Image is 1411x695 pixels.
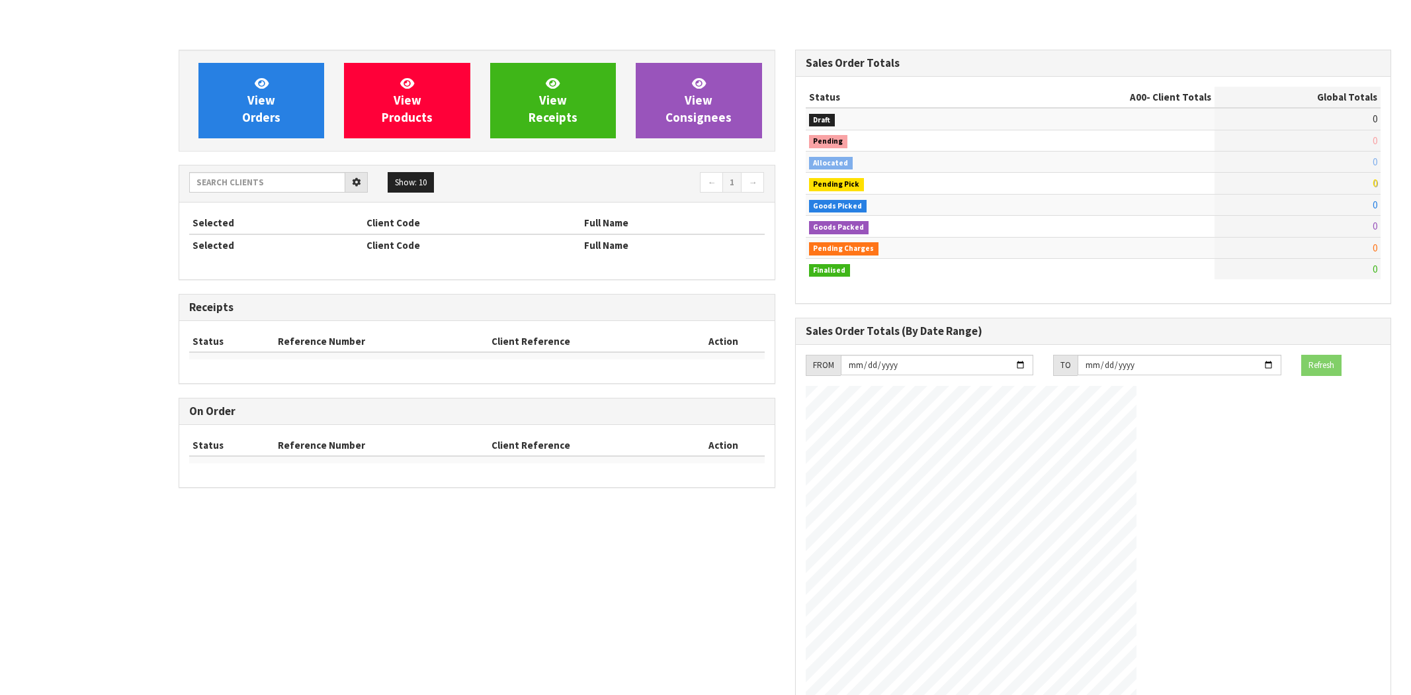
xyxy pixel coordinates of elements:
button: Refresh [1301,355,1342,376]
span: View Products [382,75,433,125]
h3: Receipts [189,301,765,314]
span: Allocated [809,157,853,170]
th: Client Reference [488,331,682,352]
th: Action [682,435,765,456]
span: Goods Picked [809,200,867,213]
th: Selected [189,234,363,255]
div: FROM [806,355,841,376]
span: Goods Packed [809,221,869,234]
span: Pending [809,135,848,148]
a: ViewConsignees [636,63,761,138]
a: ViewProducts [344,63,470,138]
span: Finalised [809,264,851,277]
a: 1 [722,172,742,193]
th: Full Name [581,212,765,234]
div: TO [1053,355,1078,376]
th: Client Code [363,234,580,255]
button: Show: 10 [388,172,434,193]
th: Action [682,331,765,352]
th: Selected [189,212,363,234]
th: Client Reference [488,435,682,456]
th: Status [189,331,275,352]
th: Client Code [363,212,580,234]
input: Search clients [189,172,345,193]
span: View Orders [242,75,280,125]
th: - Client Totals [996,87,1215,108]
nav: Page navigation [487,172,765,195]
a: ← [700,172,723,193]
span: Draft [809,114,835,127]
th: Status [806,87,996,108]
th: Reference Number [275,435,488,456]
th: Full Name [581,234,765,255]
h3: Sales Order Totals [806,57,1381,69]
th: Status [189,435,275,456]
span: View Consignees [665,75,732,125]
a: ViewReceipts [490,63,616,138]
h3: Sales Order Totals (By Date Range) [806,325,1381,338]
a: → [741,172,764,193]
span: Pending Pick [809,178,865,191]
span: Pending Charges [809,242,879,255]
th: Reference Number [275,331,488,352]
a: ViewOrders [198,63,324,138]
span: View Receipts [529,75,577,125]
h3: On Order [189,405,765,418]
